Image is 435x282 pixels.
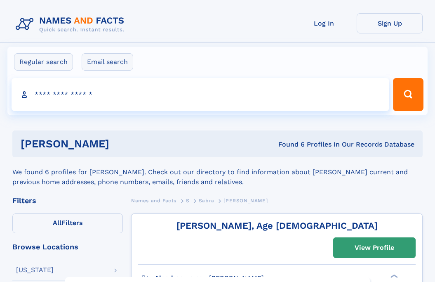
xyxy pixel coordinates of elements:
a: Log In [291,13,357,33]
a: [PERSON_NAME], Age [DEMOGRAPHIC_DATA] [176,220,378,231]
span: [PERSON_NAME] [209,274,264,282]
div: ❯ [388,274,398,279]
a: S [186,195,190,206]
input: search input [12,78,389,111]
button: Search Button [393,78,423,111]
label: Regular search [14,53,73,71]
div: We found 6 profiles for [PERSON_NAME]. Check out our directory to find information about [PERSON_... [12,157,423,187]
div: [US_STATE] [16,267,54,273]
a: View Profile [334,238,415,258]
span: S [186,198,190,204]
div: View Profile [355,238,394,257]
label: Filters [12,213,123,233]
img: Logo Names and Facts [12,13,131,36]
a: Sign Up [357,13,423,33]
label: Email search [82,53,133,71]
span: All [53,219,61,227]
h1: [PERSON_NAME] [21,139,194,149]
div: Found 6 Profiles In Our Records Database [194,140,414,149]
div: Browse Locations [12,243,123,251]
span: [PERSON_NAME] [223,198,268,204]
a: Sabra [199,195,214,206]
div: Filters [12,197,123,204]
a: Names and Facts [131,195,176,206]
span: Sabra [199,198,214,204]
